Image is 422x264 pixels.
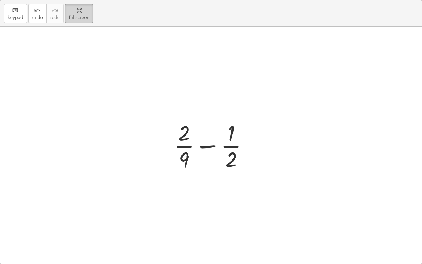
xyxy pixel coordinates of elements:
[46,4,64,23] button: redoredo
[52,6,58,15] i: redo
[65,4,93,23] button: fullscreen
[12,6,19,15] i: keyboard
[32,15,43,20] span: undo
[8,15,23,20] span: keypad
[50,15,60,20] span: redo
[34,6,41,15] i: undo
[28,4,47,23] button: undoundo
[4,4,27,23] button: keyboardkeypad
[69,15,89,20] span: fullscreen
